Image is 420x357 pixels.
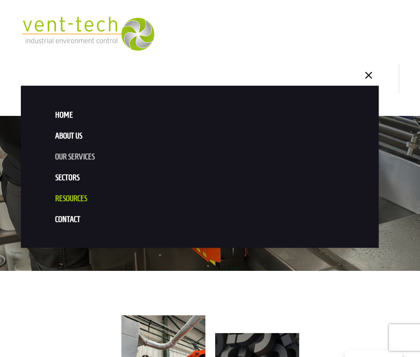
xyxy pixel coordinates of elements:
a: About us [39,126,360,147]
a: Our Services [39,147,360,167]
a: Home [39,105,360,126]
a: Sectors [39,167,360,188]
img: 2023-09-27T08_35_16.549ZVENT-TECH---Clear-background [21,16,154,51]
a: Contact [39,209,360,230]
a: Resources [39,188,360,209]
